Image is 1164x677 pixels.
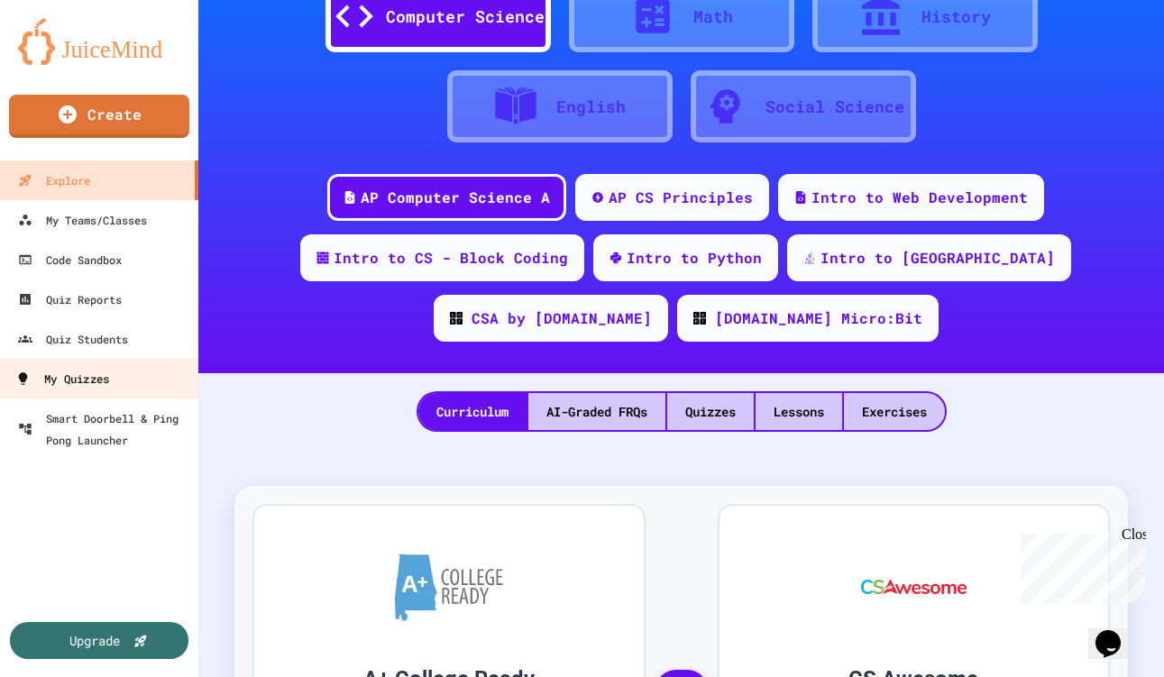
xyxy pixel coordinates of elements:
[15,368,109,390] div: My Quizzes
[921,5,991,29] div: History
[472,307,652,329] div: CSA by [DOMAIN_NAME]
[450,312,463,325] img: CODE_logo_RGB.png
[18,407,191,451] div: Smart Doorbell & Ping Pong Launcher
[556,95,626,119] div: English
[667,393,754,430] div: Quizzes
[334,247,568,269] div: Intro to CS - Block Coding
[765,95,904,119] div: Social Science
[418,393,527,430] div: Curriculum
[693,312,706,325] img: CODE_logo_RGB.png
[1088,605,1146,659] iframe: chat widget
[18,209,147,231] div: My Teams/Classes
[18,249,122,270] div: Code Sandbox
[715,307,922,329] div: [DOMAIN_NAME] Micro:Bit
[18,288,122,310] div: Quiz Reports
[9,95,189,138] a: Create
[7,7,124,114] div: Chat with us now!Close
[528,393,665,430] div: AI-Graded FRQs
[811,187,1028,208] div: Intro to Web Development
[820,247,1055,269] div: Intro to [GEOGRAPHIC_DATA]
[1014,526,1146,603] iframe: chat widget
[386,5,545,29] div: Computer Science
[18,328,128,350] div: Quiz Students
[18,169,90,191] div: Explore
[18,18,180,65] img: logo-orange.svg
[361,187,550,208] div: AP Computer Science A
[609,187,753,208] div: AP CS Principles
[627,247,762,269] div: Intro to Python
[843,533,985,641] img: CS Awesome
[693,5,733,29] div: Math
[395,553,503,621] img: A+ College Ready
[756,393,842,430] div: Lessons
[69,631,120,650] div: Upgrade
[844,393,945,430] div: Exercises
